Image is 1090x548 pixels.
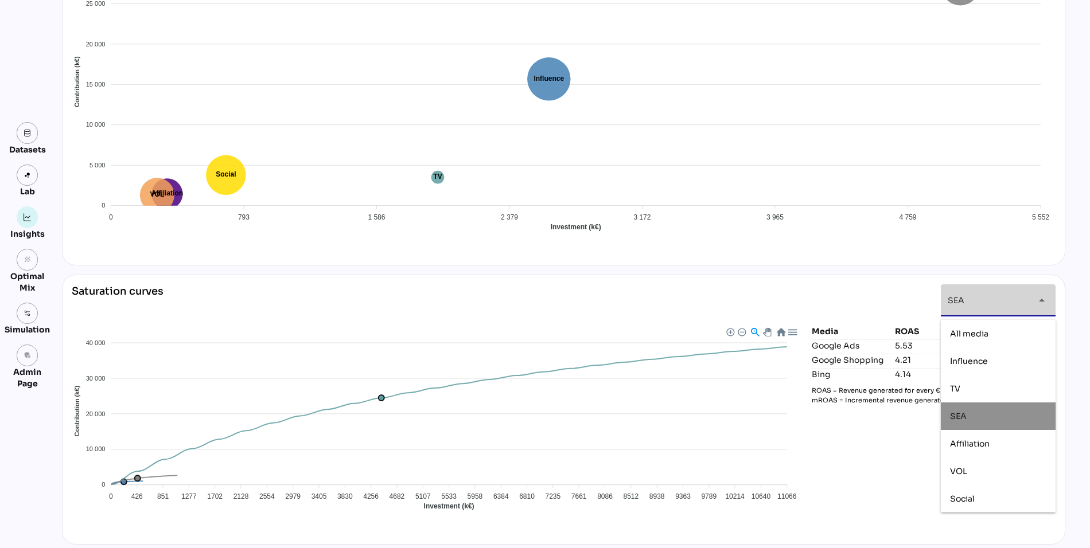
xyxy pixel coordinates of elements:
div: Zoom Out [737,327,745,335]
tspan: 3 172 [633,213,651,221]
text: Investment (k€) [424,502,474,510]
tspan: 30 000 [86,375,106,382]
div: Zoom In [726,327,734,335]
tspan: 15 000 [86,81,106,88]
tspan: 0 [102,481,105,488]
span: TV [950,383,960,394]
span: Social [950,494,975,504]
div: Datasets [9,144,46,155]
div: Media [812,326,890,337]
div: Panning [763,328,770,335]
tspan: 4256 [363,492,379,500]
div: Optimal Mix [5,271,50,293]
div: 4.21 [895,354,973,366]
img: settings.svg [24,310,32,318]
img: lab.svg [24,171,32,179]
div: Lab [15,186,40,197]
span: SEA [948,295,964,306]
text: Contribution (k€) [73,386,80,437]
tspan: 8938 [649,492,665,500]
tspan: 851 [157,492,169,500]
div: Selection Zoom [750,327,760,336]
p: ROAS = Revenue generated for every € spent on marketing / media. mROAS = Incremental revenue gene... [812,386,1056,405]
tspan: 4682 [390,492,405,500]
tspan: 1702 [207,492,223,500]
span: SEA [950,411,967,421]
tspan: 8086 [597,492,613,500]
tspan: 5958 [468,492,483,500]
span: All media [950,328,988,339]
tspan: 20 000 [86,41,106,48]
tspan: 3 965 [766,213,784,221]
tspan: 0 [109,213,113,221]
tspan: 10640 [752,492,771,500]
tspan: 0 [102,202,105,209]
tspan: 6810 [519,492,535,500]
div: Admin Page [5,366,50,389]
tspan: 2554 [259,492,275,500]
i: admin_panel_settings [24,351,32,359]
tspan: 9789 [701,492,717,500]
tspan: 1 586 [368,213,385,221]
tspan: 10 000 [86,121,106,128]
tspan: 11066 [777,492,797,500]
div: Reset Zoom [776,327,785,336]
tspan: 9363 [675,492,691,500]
div: Simulation [5,324,50,335]
text: Contribution (k€) [73,56,80,107]
div: 4.14 [895,369,973,380]
div: Saturation curves [72,284,163,316]
tspan: 1277 [181,492,197,500]
tspan: 793 [238,213,250,221]
tspan: 8512 [623,492,639,500]
span: Affiliation [950,439,990,449]
div: ROAS [895,326,973,337]
span: VOL [950,466,967,476]
tspan: 2128 [233,492,249,500]
div: Google Ads [812,340,890,351]
tspan: 3830 [337,492,353,500]
tspan: 10214 [725,492,745,500]
div: Google Shopping [812,354,890,366]
tspan: 2979 [285,492,301,500]
tspan: 5 000 [89,162,106,169]
tspan: 10 000 [86,445,106,452]
img: graph.svg [24,213,32,221]
tspan: 3405 [312,492,327,500]
img: data.svg [24,129,32,137]
tspan: 40 000 [86,339,106,346]
tspan: 2 379 [501,213,518,221]
tspan: 5 552 [1032,213,1049,221]
i: arrow_drop_down [1035,293,1049,307]
tspan: 5107 [415,492,431,500]
div: 5.53 [895,340,973,351]
tspan: 6384 [493,492,509,500]
tspan: 7235 [546,492,561,500]
tspan: 7661 [571,492,587,500]
div: Insights [10,228,45,240]
div: Bing [812,369,890,380]
text: Investment (k€) [551,223,601,231]
i: grain [24,256,32,264]
div: Menu [787,327,797,336]
span: Influence [950,356,988,366]
tspan: 20 000 [86,410,106,417]
tspan: 426 [131,492,143,500]
tspan: 5533 [441,492,457,500]
tspan: 0 [109,492,113,500]
tspan: 4 759 [899,213,916,221]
